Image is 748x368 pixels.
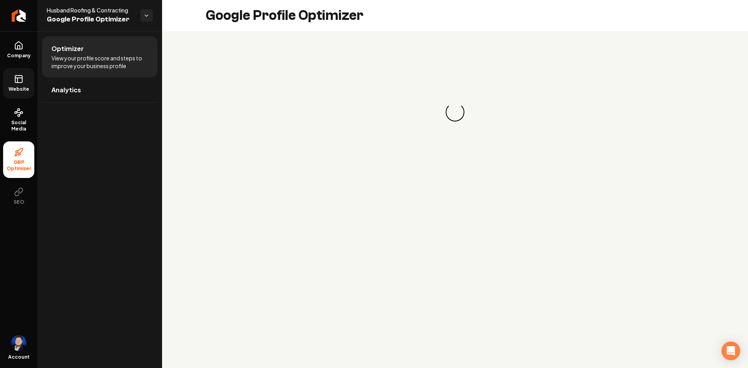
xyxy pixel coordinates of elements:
[8,354,30,360] span: Account
[47,14,134,25] span: Google Profile Optimizer
[3,159,34,172] span: GBP Optimizer
[5,86,32,92] span: Website
[51,54,148,70] span: View your profile score and steps to improve your business profile
[51,85,81,95] span: Analytics
[51,44,84,53] span: Optimizer
[445,102,466,123] div: Loading
[12,9,26,22] img: Rebolt Logo
[11,335,26,351] img: Junior Husband
[3,181,34,211] button: SEO
[3,68,34,99] a: Website
[3,102,34,138] a: Social Media
[3,35,34,65] a: Company
[11,199,27,205] span: SEO
[42,77,157,102] a: Analytics
[47,6,134,14] span: Husband Roofing & Contracting
[3,120,34,132] span: Social Media
[722,342,740,360] div: Open Intercom Messenger
[11,335,26,351] button: Open user button
[4,53,34,59] span: Company
[206,8,363,23] h2: Google Profile Optimizer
